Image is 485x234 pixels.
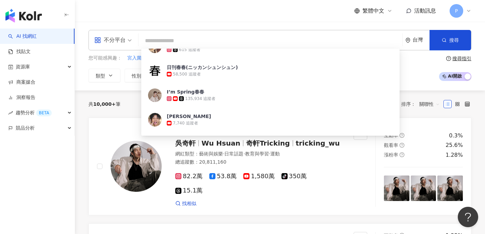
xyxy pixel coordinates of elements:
[16,105,52,120] span: 趨勢分析
[94,37,101,44] span: appstore
[93,101,116,107] span: 10,000+
[446,141,463,149] div: 25.6%
[175,151,345,157] div: 網紅類型 ：
[245,151,269,156] span: 教育與學習
[88,101,120,107] div: 共 筆
[5,9,42,22] img: logo
[384,143,398,148] span: 觀看率
[163,55,182,62] span: 營養教育
[201,69,238,82] button: 互動率
[384,175,409,201] img: post-image
[437,175,463,201] img: post-image
[401,99,443,110] div: 排序：
[296,139,340,147] span: tricking_wu
[430,30,471,50] button: 搜尋
[127,55,142,62] span: 宮入菌
[132,73,141,79] span: 性別
[446,56,451,61] span: question-circle
[36,110,52,116] div: BETA
[147,54,157,62] button: 雞精
[414,7,436,14] span: 活動訊息
[458,207,478,227] iframe: Help Scout Beacon - Open
[168,73,182,79] span: 追蹤數
[400,133,404,138] span: question-circle
[8,48,31,55] a: 找貼文
[209,173,237,180] span: 53.8萬
[243,173,275,180] span: 1,580萬
[400,152,404,157] span: question-circle
[338,69,379,82] button: 更多篩選
[413,37,430,43] div: 台灣
[175,173,203,180] span: 82.2萬
[270,151,280,156] span: 運動
[249,73,264,79] span: 觀看率
[88,55,122,62] span: 您可能感興趣：
[452,56,471,61] div: 搜尋指引
[162,54,182,62] button: 營養教育
[246,139,290,147] span: 奇軒Tricking
[290,73,319,79] span: 合作費用預估
[449,37,459,43] span: 搜尋
[400,143,404,148] span: question-circle
[201,139,240,147] span: Wu Hsuan
[269,151,270,156] span: ·
[96,73,105,79] span: 類型
[384,133,398,138] span: 互動率
[94,35,126,46] div: 不分平台
[449,132,463,139] div: 0.3%
[187,54,207,62] button: 藝人飲食
[175,139,196,147] span: 吳奇軒
[16,120,35,136] span: 競品分析
[384,152,398,157] span: 漲粉率
[411,175,436,201] img: post-image
[455,7,458,15] span: P
[209,73,223,79] span: 互動率
[283,69,334,82] button: 合作費用預估
[243,151,245,156] span: ·
[125,69,157,82] button: 性別
[175,187,203,194] span: 15.1萬
[188,55,207,62] span: 藝人飲食
[224,151,243,156] span: 日常話題
[127,54,142,62] button: 宮入菌
[182,200,196,207] span: 找相似
[8,33,37,40] a: searchAI 找網紅
[446,151,463,159] div: 1.28%
[8,94,35,101] a: 洞察報告
[175,159,345,166] div: 總追蹤數 ： 20,811,160
[8,79,35,86] a: 商案媒合
[353,73,372,78] span: 更多篩選
[88,69,120,82] button: 類型
[362,7,384,15] span: 繁體中文
[147,55,157,62] span: 雞精
[16,59,30,74] span: 資源庫
[8,111,13,115] span: rise
[88,118,471,216] a: KOL Avatar吳奇軒Wu Hsuan奇軒Trickingtricking_wu網紅類型：藝術與娛樂·日常話題·教育與學習·運動總追蹤數：20,811,16082.2萬53.8萬1,580萬...
[161,69,197,82] button: 追蹤數
[405,38,410,43] span: environment
[111,141,162,192] img: KOL Avatar
[223,151,224,156] span: ·
[281,173,307,180] span: 350萬
[419,99,440,110] span: 關聯性
[175,200,196,207] a: 找相似
[199,151,223,156] span: 藝術與娛樂
[242,69,279,82] button: 觀看率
